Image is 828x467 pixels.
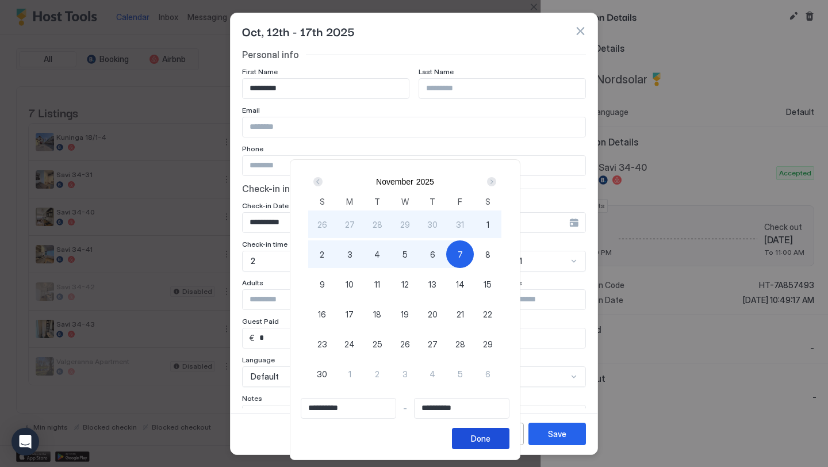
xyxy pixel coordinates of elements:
span: T [430,196,435,208]
button: 2 [363,360,391,388]
button: 2025 [416,177,434,186]
button: 6 [419,240,446,268]
button: 29 [391,210,419,238]
span: W [401,196,409,208]
button: 6 [474,360,501,388]
span: 6 [485,368,490,380]
button: 1 [336,360,363,388]
span: 13 [428,278,436,290]
span: 19 [401,308,409,320]
span: 23 [317,338,327,350]
span: 15 [484,278,492,290]
button: 3 [391,360,419,388]
button: 19 [391,300,419,328]
button: 23 [308,330,336,358]
button: 24 [336,330,363,358]
button: Next [483,175,499,189]
span: 6 [430,248,435,261]
button: 31 [446,210,474,238]
span: 31 [456,219,464,231]
button: 16 [308,300,336,328]
button: 8 [474,240,501,268]
span: 27 [428,338,438,350]
button: 4 [363,240,391,268]
span: 5 [402,248,408,261]
span: 22 [483,308,492,320]
span: 2 [320,248,324,261]
button: 15 [474,270,501,298]
button: 17 [336,300,363,328]
button: 2 [308,240,336,268]
button: 9 [308,270,336,298]
button: 20 [419,300,446,328]
span: S [485,196,490,208]
span: 12 [401,278,409,290]
div: Done [471,432,490,445]
span: 28 [373,219,382,231]
span: 4 [430,368,435,380]
span: 8 [485,248,490,261]
button: 29 [474,330,501,358]
span: 7 [458,248,463,261]
button: 25 [363,330,391,358]
span: M [346,196,353,208]
span: 27 [345,219,355,231]
button: 13 [419,270,446,298]
button: 18 [363,300,391,328]
button: 27 [336,210,363,238]
span: 26 [317,219,327,231]
span: 24 [344,338,355,350]
span: 3 [402,368,408,380]
div: Open Intercom Messenger [11,428,39,455]
span: 29 [483,338,493,350]
span: 17 [346,308,354,320]
span: 11 [374,278,380,290]
span: 25 [373,338,382,350]
span: - [403,403,407,414]
span: 30 [317,368,327,380]
button: 30 [308,360,336,388]
span: F [458,196,462,208]
button: 14 [446,270,474,298]
button: 1 [474,210,501,238]
button: 5 [391,240,419,268]
span: 18 [373,308,381,320]
span: 30 [427,219,438,231]
button: 28 [363,210,391,238]
span: 5 [458,368,463,380]
span: T [374,196,380,208]
span: 1 [486,219,489,231]
span: 28 [455,338,465,350]
button: 26 [308,210,336,238]
span: 1 [348,368,351,380]
span: 3 [347,248,352,261]
button: 5 [446,360,474,388]
button: 10 [336,270,363,298]
span: S [320,196,325,208]
button: 3 [336,240,363,268]
span: 29 [400,219,410,231]
button: 27 [419,330,446,358]
input: Input Field [301,399,396,418]
span: 26 [400,338,410,350]
button: November [376,177,413,186]
button: 4 [419,360,446,388]
span: 14 [456,278,465,290]
button: 26 [391,330,419,358]
button: Prev [311,175,327,189]
span: 21 [457,308,464,320]
button: 21 [446,300,474,328]
button: 28 [446,330,474,358]
span: 16 [318,308,326,320]
input: Input Field [415,399,509,418]
span: 2 [375,368,379,380]
button: Done [452,428,509,449]
button: 11 [363,270,391,298]
span: 20 [428,308,438,320]
button: 30 [419,210,446,238]
button: 7 [446,240,474,268]
span: 4 [374,248,380,261]
button: 22 [474,300,501,328]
